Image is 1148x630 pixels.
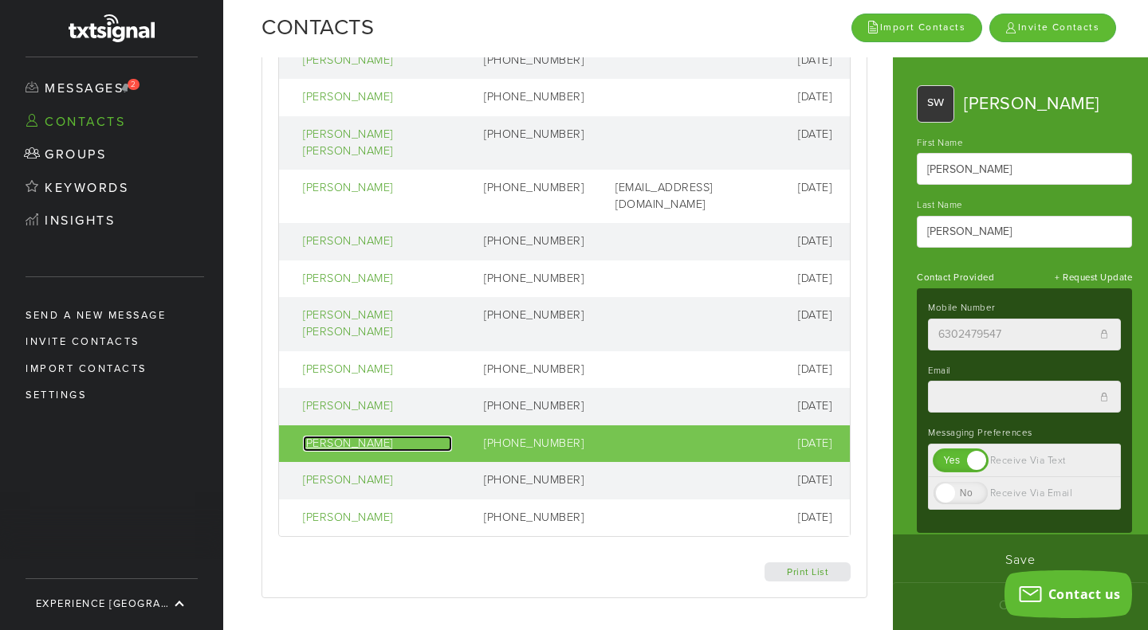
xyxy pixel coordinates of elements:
div: [PHONE_NUMBER] [484,271,584,288]
a: [PERSON_NAME] [PERSON_NAME] [303,127,452,159]
a: [PERSON_NAME] [303,271,452,288]
label: First name [917,136,963,149]
div: [DATE] [798,362,842,378]
span: Contact us [1048,585,1121,603]
div: [PHONE_NUMBER] [484,436,584,452]
div: [DATE] [798,271,842,288]
a: [PERSON_NAME] [303,362,452,378]
div: [DATE] [798,510,842,526]
div: [PHONE_NUMBER] [484,233,584,250]
a: Import Contacts [851,14,982,41]
div: [PHONE_NUMBER] [484,472,584,489]
label: Messaging Preferences [928,426,1032,439]
div: [PHONE_NUMBER] [484,89,584,106]
a: [PERSON_NAME] [303,233,452,250]
div: Contact Provided [917,271,1024,284]
span: SW [917,85,954,123]
div: 2 [128,79,140,90]
a: [PERSON_NAME] [303,510,452,526]
div: [DATE] [798,398,842,415]
a: Invite Contacts [989,14,1116,41]
a: [PERSON_NAME] [303,180,452,197]
div: [DATE] [798,472,842,489]
div: [DATE] [798,233,842,250]
div: [DATE] [798,436,842,452]
div: [DATE] [798,53,842,69]
a: [PERSON_NAME] [303,472,452,489]
div: [PHONE_NUMBER] [484,398,584,415]
a: [PERSON_NAME] [303,89,452,106]
a: [PERSON_NAME] [303,53,452,69]
a: [PERSON_NAME] [PERSON_NAME] [303,307,452,340]
a: Cancel [893,582,1148,630]
label: Receive via Text [928,444,1120,477]
button: Contact us [1005,570,1132,618]
div: [DATE] [798,307,842,324]
a: + Request Update [1055,272,1132,283]
a: Print List [780,562,835,581]
div: [DATE] [798,127,842,143]
div: [PHONE_NUMBER] [484,53,584,69]
a: [PERSON_NAME] [303,436,452,452]
div: [PERSON_NAME] [964,85,1132,123]
div: [DATE] [798,180,842,197]
div: [PHONE_NUMBER] [484,510,584,526]
div: [PHONE_NUMBER] [484,127,584,143]
input: Save [893,534,1148,582]
label: Mobile number [928,301,996,314]
div: [PHONE_NUMBER] [484,362,584,378]
div: [DATE] [798,89,842,106]
label: Email [928,364,950,377]
label: Receive via Email [928,476,1120,510]
a: [PERSON_NAME] [303,398,452,415]
label: Last name [917,198,963,211]
div: [EMAIL_ADDRESS][DOMAIN_NAME] [615,180,766,213]
div: [PHONE_NUMBER] [484,307,584,324]
div: [PHONE_NUMBER] [484,180,584,197]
